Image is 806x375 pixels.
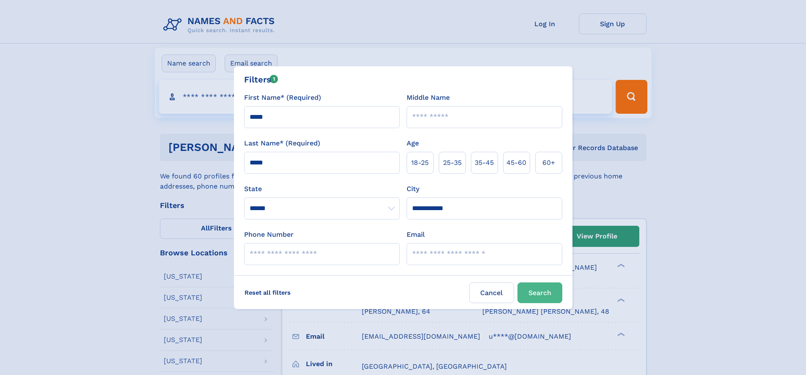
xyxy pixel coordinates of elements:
span: 35‑45 [475,158,494,168]
label: State [244,184,400,194]
span: 45‑60 [506,158,526,168]
label: Age [407,138,419,148]
label: Reset all filters [239,282,296,303]
label: First Name* (Required) [244,93,321,103]
label: Last Name* (Required) [244,138,320,148]
label: Cancel [469,282,514,303]
label: City [407,184,419,194]
span: 25‑35 [443,158,462,168]
span: 60+ [542,158,555,168]
button: Search [517,282,562,303]
div: Filters [244,73,278,86]
label: Phone Number [244,230,294,240]
label: Email [407,230,425,240]
label: Middle Name [407,93,450,103]
span: 18‑25 [411,158,429,168]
